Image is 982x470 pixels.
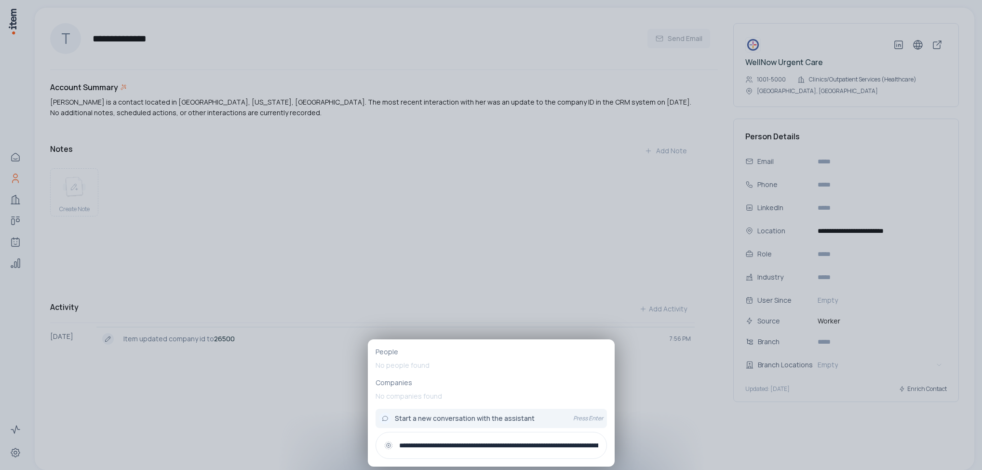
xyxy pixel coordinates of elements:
[376,409,607,428] button: Start a new conversation with the assistantPress Enter
[376,378,607,388] p: Companies
[376,347,607,357] p: People
[573,415,603,422] p: Press Enter
[368,339,615,467] div: PeopleNo people foundCompaniesNo companies foundStart a new conversation with the assistantPress ...
[395,414,535,423] span: Start a new conversation with the assistant
[376,388,607,405] p: No companies found
[376,357,607,374] p: No people found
